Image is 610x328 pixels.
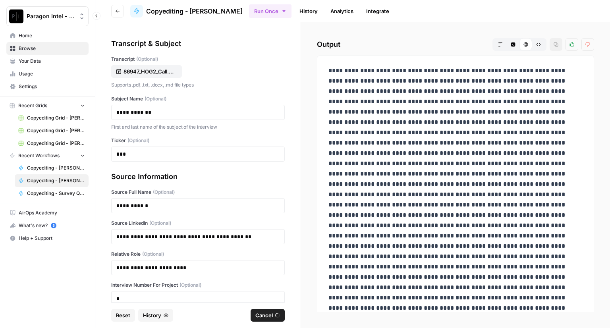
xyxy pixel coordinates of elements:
[6,206,89,219] a: AirOps Academy
[15,162,89,174] a: Copyediting - [PERSON_NAME]
[7,220,88,232] div: What's new?
[145,95,166,102] span: (Optional)
[19,209,85,216] span: AirOps Academy
[15,124,89,137] a: Copyediting Grid - [PERSON_NAME]
[111,56,285,63] label: Transcript
[6,150,89,162] button: Recent Workflows
[295,5,322,17] a: History
[19,70,85,77] span: Usage
[27,114,85,122] span: Copyediting Grid - [PERSON_NAME]
[19,83,85,90] span: Settings
[138,309,173,322] button: History
[6,6,89,26] button: Workspace: Paragon Intel - Copyediting
[326,5,358,17] a: Analytics
[6,232,89,245] button: Help + Support
[149,220,171,227] span: (Optional)
[249,4,291,18] button: Run Once
[27,177,85,184] span: Copyediting - [PERSON_NAME]
[27,127,85,134] span: Copyediting Grid - [PERSON_NAME]
[142,251,164,258] span: (Optional)
[153,189,175,196] span: (Optional)
[136,56,158,63] span: (Optional)
[19,58,85,65] span: Your Data
[111,95,285,102] label: Subject Name
[6,55,89,68] a: Your Data
[52,224,54,228] text: 5
[6,100,89,112] button: Recent Grids
[111,65,182,78] button: 86947_HOG2_Call.docx
[111,81,285,89] p: Supports .pdf, .txt, .docx, .md file types
[180,282,201,289] span: (Optional)
[111,309,135,322] button: Reset
[111,189,285,196] label: Source Full Name
[6,68,89,80] a: Usage
[15,187,89,200] a: Copyediting - Survey Questions - [PERSON_NAME]
[9,9,23,23] img: Paragon Intel - Copyediting Logo
[111,220,285,227] label: Source LinkedIn
[111,282,285,289] label: Interview Number For Project
[18,102,47,109] span: Recent Grids
[124,68,174,75] p: 86947_HOG2_Call.docx
[15,137,89,150] a: Copyediting Grid - [PERSON_NAME]
[27,190,85,197] span: Copyediting - Survey Questions - [PERSON_NAME]
[15,174,89,187] a: Copyediting - [PERSON_NAME]
[111,137,285,144] label: Ticker
[6,80,89,93] a: Settings
[111,251,285,258] label: Relative Role
[111,38,285,49] div: Transcript & Subject
[27,164,85,172] span: Copyediting - [PERSON_NAME]
[19,45,85,52] span: Browse
[27,140,85,147] span: Copyediting Grid - [PERSON_NAME]
[6,219,89,232] button: What's new? 5
[18,152,60,159] span: Recent Workflows
[130,5,243,17] a: Copyediting - [PERSON_NAME]
[251,309,285,322] button: Cancel
[361,5,394,17] a: Integrate
[317,38,594,51] h2: Output
[6,29,89,42] a: Home
[6,42,89,55] a: Browse
[127,137,149,144] span: (Optional)
[51,223,56,228] a: 5
[116,311,130,319] span: Reset
[255,311,273,319] span: Cancel
[19,32,85,39] span: Home
[143,311,161,319] span: History
[15,112,89,124] a: Copyediting Grid - [PERSON_NAME]
[146,6,243,16] span: Copyediting - [PERSON_NAME]
[27,12,75,20] span: Paragon Intel - Copyediting
[19,235,85,242] span: Help + Support
[111,123,285,131] p: First and last name of the subject of the interview
[111,171,285,182] div: Source Information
